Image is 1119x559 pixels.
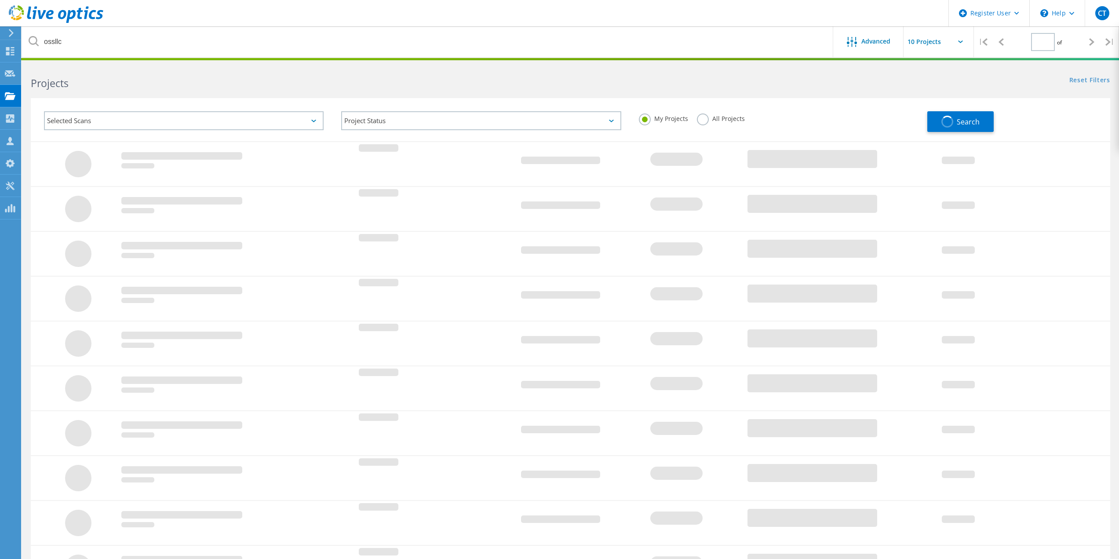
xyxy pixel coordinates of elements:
a: Reset Filters [1069,77,1110,84]
span: Search [957,117,980,127]
span: Advanced [861,38,890,44]
svg: \n [1040,9,1048,17]
div: | [974,26,992,58]
a: Live Optics Dashboard [9,18,103,25]
label: All Projects [697,113,745,122]
div: Selected Scans [44,111,324,130]
div: Project Status [341,111,621,130]
button: Search [927,111,994,132]
span: of [1057,39,1062,46]
label: My Projects [639,113,688,122]
input: Search projects by name, owner, ID, company, etc [22,26,834,57]
b: Projects [31,76,69,90]
span: CT [1098,10,1106,17]
div: | [1101,26,1119,58]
